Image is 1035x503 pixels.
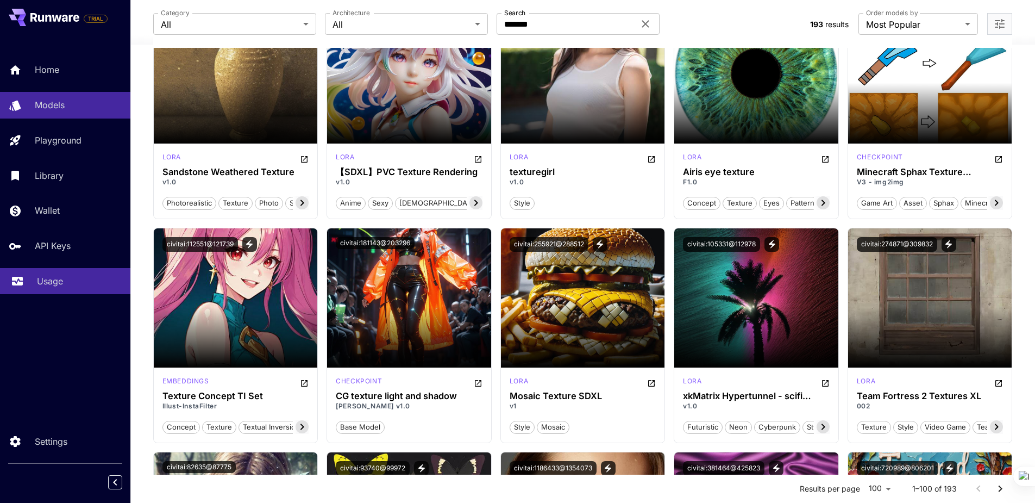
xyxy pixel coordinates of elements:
button: video game [920,420,970,434]
span: TRIAL [84,15,107,23]
div: 【SDXL】PVC Texture Rendering [336,167,482,177]
button: View trigger words [942,237,956,252]
button: game art [857,196,897,210]
button: photorealistic [162,196,216,210]
button: View trigger words [943,461,957,476]
span: style [286,198,310,209]
button: eyes [759,196,784,210]
button: View trigger words [601,461,616,476]
button: View trigger words [769,461,783,476]
span: eyes [760,198,783,209]
button: civitai:93740@99972 [336,461,410,476]
p: 1–100 of 193 [912,483,957,494]
span: Most Popular [866,18,961,31]
span: futuristic [683,422,722,433]
span: photorealistic [163,198,216,209]
p: Library [35,169,64,182]
span: concept [683,198,720,209]
button: View trigger words [414,461,429,476]
button: civitai:1186433@1354073 [510,461,597,476]
button: concept [683,196,720,210]
button: Open in CivitAI [647,376,656,389]
button: style [802,420,827,434]
span: video game [921,422,970,433]
div: 100 [864,481,895,496]
button: texture [218,196,253,210]
span: Add your payment card to enable full platform functionality. [84,12,108,25]
p: v1.0 [162,177,309,187]
span: results [825,20,849,29]
span: All [161,18,299,31]
div: xkMatrix Hypertunnel - scifi portals and swirling textures [683,391,830,401]
div: SDXL 1.0 [336,152,354,165]
h3: texturegirl [510,167,656,177]
p: lora [857,376,875,386]
button: View trigger words [764,237,779,252]
span: style [510,198,534,209]
p: lora [510,376,528,386]
div: SDXL 1.0 [857,376,875,389]
span: team fortress 2 [973,422,1035,433]
span: style [894,422,918,433]
h3: Airis eye texture [683,167,830,177]
button: Open more filters [993,17,1006,31]
label: Architecture [333,8,369,17]
span: sphax [930,198,958,209]
p: API Keys [35,239,71,252]
button: asset [899,196,927,210]
p: v1 [510,401,656,411]
div: SD 1.5 [857,152,903,165]
button: photo [255,196,283,210]
span: base model [336,422,384,433]
p: Playground [35,134,81,147]
span: texture [857,422,890,433]
p: Settings [35,435,67,448]
p: V3 - img2img [857,177,1003,187]
span: anime [336,198,365,209]
p: lora [683,376,701,386]
span: game art [857,198,896,209]
button: Go to next page [989,478,1011,500]
button: civitai:255921@288512 [510,237,588,252]
h3: Mosaic Texture SDXL [510,391,656,401]
p: lora [683,152,701,162]
p: v1.0 [336,177,482,187]
button: texture [723,196,757,210]
button: Open in CivitAI [300,152,309,165]
span: sexy [368,198,392,209]
button: civitai:112551@121739 [162,237,238,252]
span: texture [723,198,756,209]
p: v1.0 [683,401,830,411]
button: View trigger words [593,237,607,252]
span: mosaic [537,422,569,433]
button: minecraft [961,196,1001,210]
button: Collapse sidebar [108,475,122,489]
span: 193 [810,20,823,29]
div: SD 1.5 [683,376,701,389]
button: civitai:105331@112978 [683,237,760,252]
button: textual inversion [239,420,304,434]
span: style [510,422,534,433]
h3: CG texture light and shadow [336,391,482,401]
div: SD 1.5 [162,152,181,165]
button: mosaic [537,420,569,434]
button: futuristic [683,420,723,434]
span: texture [203,422,236,433]
button: Open in CivitAI [474,152,482,165]
button: Open in CivitAI [647,152,656,165]
p: 002 [857,401,1003,411]
button: Open in CivitAI [821,376,830,389]
button: Open in CivitAI [821,152,830,165]
button: style [510,420,535,434]
span: cyberpunk [755,422,800,433]
label: Search [504,8,525,17]
button: texture [202,420,236,434]
p: Results per page [800,483,860,494]
p: Home [35,63,59,76]
button: Open in CivitAI [994,376,1003,389]
div: Texture Concept TI Set [162,391,309,401]
div: Team Fortress 2 Textures XL [857,391,1003,401]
